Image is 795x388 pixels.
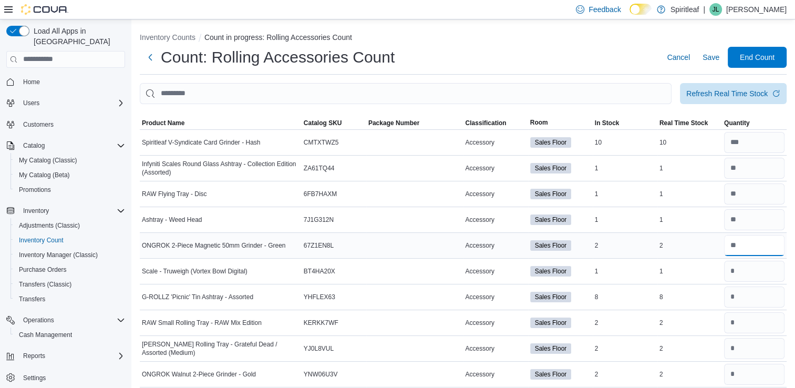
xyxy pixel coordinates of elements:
span: Adjustments (Classic) [15,219,125,232]
span: Classification [465,119,506,127]
button: Settings [2,370,129,385]
span: Save [703,52,719,63]
span: ONGROK 2-Piece Magnetic 50mm Grinder - Green [142,241,285,250]
button: Catalog [2,138,129,153]
button: Operations [19,314,58,326]
span: Users [23,99,39,107]
button: End Count [728,47,787,68]
span: My Catalog (Beta) [19,171,70,179]
span: Promotions [15,183,125,196]
span: Transfers (Classic) [19,280,71,289]
span: Transfers (Classic) [15,278,125,291]
span: Accessory [465,319,494,327]
span: Reports [19,350,125,362]
input: This is a search bar. After typing your query, hit enter to filter the results lower in the page. [140,83,672,104]
span: Sales Floor [530,266,572,277]
span: Sales Floor [530,369,572,380]
span: Sales Floor [535,318,567,328]
span: Sales Floor [530,318,572,328]
div: 2 [657,368,722,381]
button: Classification [463,117,528,129]
span: Sales Floor [530,137,572,148]
h1: Count: Rolling Accessories Count [161,47,395,68]
span: Reports [23,352,45,360]
span: Customers [23,120,54,129]
button: Package Number [366,117,463,129]
span: Sales Floor [535,241,567,250]
button: My Catalog (Beta) [11,168,129,182]
a: Customers [19,118,58,131]
span: Accessory [465,293,494,301]
span: My Catalog (Classic) [15,154,125,167]
button: Adjustments (Classic) [11,218,129,233]
a: My Catalog (Beta) [15,169,74,181]
div: 2 [657,342,722,355]
span: Cash Management [19,331,72,339]
span: End Count [740,52,775,63]
span: Sales Floor [530,343,572,354]
span: Sales Floor [535,164,567,173]
a: Settings [19,372,50,384]
span: Inventory Count [15,234,125,247]
button: Users [19,97,44,109]
div: 2 [593,368,657,381]
button: In Stock [593,117,657,129]
span: [PERSON_NAME] Rolling Tray - Grateful Dead / Assorted (Medium) [142,340,300,357]
span: Purchase Orders [19,266,67,274]
span: Real Time Stock [659,119,708,127]
span: Accessory [465,267,494,275]
span: Sales Floor [530,215,572,225]
span: Accessory [465,190,494,198]
div: 2 [593,316,657,329]
span: Operations [19,314,125,326]
a: Home [19,76,44,88]
span: Accessory [465,344,494,353]
button: Inventory Manager (Classic) [11,248,129,262]
span: Catalog [23,141,45,150]
button: Real Time Stock [657,117,722,129]
span: Infyniti Scales Round Glass Ashtray - Collection Edition (Assorted) [142,160,300,177]
span: CMTXTWZ5 [304,138,339,147]
button: Operations [2,313,129,328]
button: Reports [2,349,129,363]
button: Quantity [722,117,787,129]
button: Transfers [11,292,129,307]
span: Inventory Count [19,236,64,244]
div: 1 [593,265,657,278]
span: Accessory [465,164,494,172]
a: Purchase Orders [15,263,71,276]
span: Sales Floor [530,189,572,199]
div: 8 [657,291,722,303]
a: Cash Management [15,329,76,341]
span: Sales Floor [535,344,567,353]
a: Inventory Count [15,234,68,247]
a: My Catalog (Classic) [15,154,81,167]
a: Inventory Manager (Classic) [15,249,102,261]
div: 8 [593,291,657,303]
span: Customers [19,118,125,131]
div: 2 [657,316,722,329]
span: Accessory [465,370,494,379]
span: YJ0L8VUL [304,344,334,353]
div: 10 [593,136,657,149]
span: 67Z1EN8L [304,241,334,250]
span: Catalog SKU [304,119,342,127]
div: 1 [593,162,657,175]
span: Home [19,75,125,88]
button: Catalog SKU [302,117,366,129]
div: 2 [593,239,657,252]
span: Cash Management [15,329,125,341]
span: In Stock [595,119,620,127]
div: 10 [657,136,722,149]
span: Transfers [15,293,125,305]
span: Package Number [368,119,419,127]
span: Sales Floor [530,163,572,173]
button: Cash Management [11,328,129,342]
span: Operations [23,316,54,324]
span: My Catalog (Classic) [19,156,77,165]
span: Quantity [724,119,750,127]
p: Spiritleaf [670,3,699,16]
span: Catalog [19,139,125,152]
span: Settings [23,374,46,382]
